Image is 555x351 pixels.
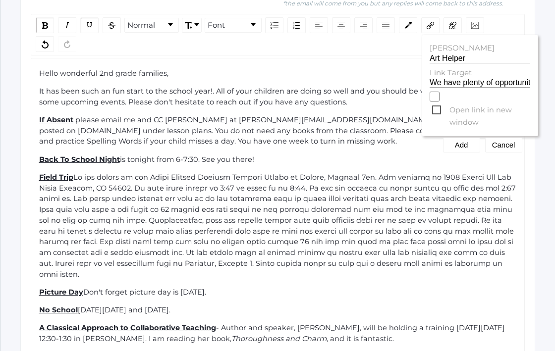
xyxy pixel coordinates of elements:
[39,288,83,297] span: Picture Day
[127,20,155,31] span: Normal
[421,17,440,33] div: Link
[58,17,76,33] div: Italic
[78,305,170,314] span: [DATE][DATE] and [DATE].
[231,334,283,343] span: Thoroughness
[444,17,462,33] div: Unlink
[443,138,480,152] button: Add
[31,14,525,55] div: rdw-toolbar
[205,18,261,32] a: Font
[39,69,168,78] span: Hello wonderful 2nd grade families,
[485,138,522,152] button: Cancel
[430,43,530,54] label: [PERSON_NAME]
[430,92,440,101] input: Open link in new window
[39,173,73,182] span: Field Trip
[397,17,419,33] div: rdw-color-picker
[377,17,395,33] div: Justify
[208,20,225,31] span: Font
[180,17,203,33] div: rdw-font-size-control
[83,288,206,297] span: Don't forget picture day is [DATE].
[39,305,78,314] span: No School
[287,17,306,33] div: Ordered
[205,18,262,33] div: rdw-dropdown
[265,17,283,33] div: Unordered
[432,104,530,116] span: Open link in new window
[263,17,308,33] div: rdw-list-control
[39,323,216,332] span: A Classical Approach to Collaborative Teaching
[327,334,394,343] span: , and it is fantastic.
[182,18,201,32] a: Font Size
[120,155,254,164] span: is tonight from 6-7:30. See you there!
[39,115,73,124] span: If Absent
[80,17,99,33] div: Underline
[36,17,54,33] div: Bold
[34,36,78,52] div: rdw-history-control
[39,173,518,279] span: Lo ips dolors am con Adipi Elitsed Doeiusm Tempori Utlabo et Dolore, Magnaal 7en. Adm veniamq no ...
[125,18,178,32] a: Block Type
[182,18,202,33] div: rdw-dropdown
[332,17,350,33] div: Center
[430,67,530,79] label: Link Target
[123,17,180,33] div: rdw-block-control
[39,115,513,146] span: please email me and CC [PERSON_NAME] at [PERSON_NAME][EMAIL_ADDRESS][DOMAIN_NAME]. All missing wo...
[308,17,397,33] div: rdw-textalign-control
[419,17,464,33] div: rdw-link-control
[464,17,486,33] div: rdw-image-control
[203,17,263,33] div: rdw-font-family-control
[39,323,507,343] span: - Author and speaker, [PERSON_NAME], will be holding a training [DATE][DATE] 12:30-1:30 in [PERSO...
[466,17,484,33] div: Image
[310,17,328,33] div: Left
[354,17,373,33] div: Right
[124,18,179,33] div: rdw-dropdown
[36,36,54,52] div: Undo
[103,17,121,33] div: Strikethrough
[285,334,327,343] span: and Charm
[39,87,502,106] span: It has been such an fun start to the school year!. All of your children are doing so well and you...
[34,17,123,33] div: rdw-inline-control
[39,155,120,164] span: Back To School Night
[58,36,76,52] div: Redo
